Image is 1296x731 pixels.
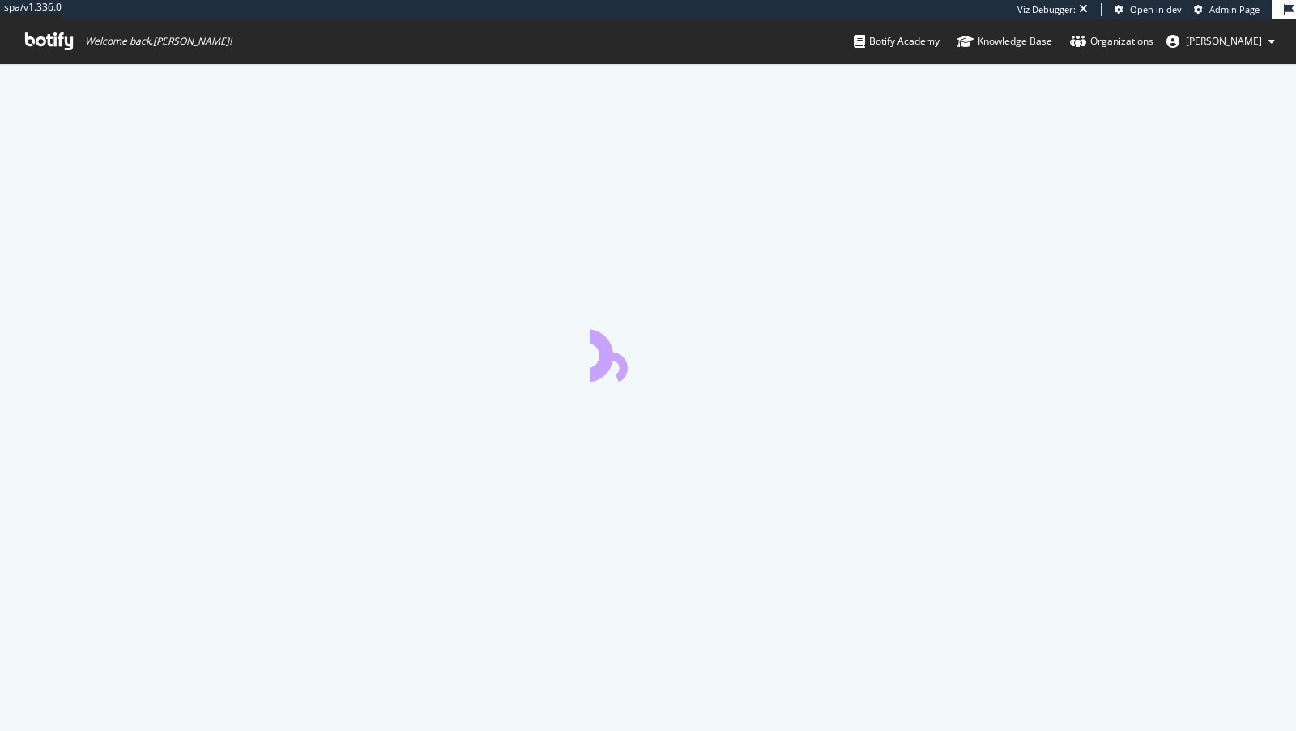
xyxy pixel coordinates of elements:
[1070,33,1153,49] div: Organizations
[1186,34,1262,48] span: connor
[1130,3,1182,15] span: Open in dev
[1209,3,1260,15] span: Admin Page
[957,33,1052,49] div: Knowledge Base
[1153,28,1288,54] button: [PERSON_NAME]
[1115,3,1182,16] a: Open in dev
[854,19,940,63] a: Botify Academy
[1194,3,1260,16] a: Admin Page
[854,33,940,49] div: Botify Academy
[1017,3,1076,16] div: Viz Debugger:
[1070,19,1153,63] a: Organizations
[85,35,232,48] span: Welcome back, [PERSON_NAME] !
[957,19,1052,63] a: Knowledge Base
